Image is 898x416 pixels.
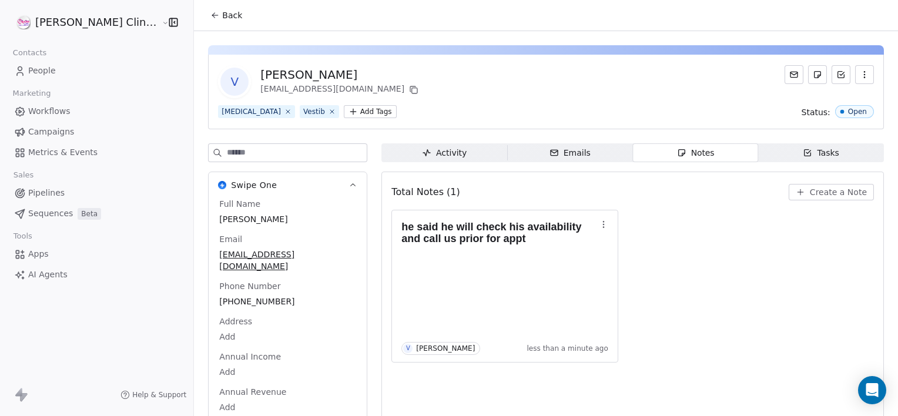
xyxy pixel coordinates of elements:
div: Activity [422,147,467,159]
span: People [28,65,56,77]
div: [PERSON_NAME] [416,344,475,353]
h1: he said he will check his availability and call us prior for appt [401,221,597,244]
a: Help & Support [120,390,186,400]
span: Status: [802,106,830,118]
span: Email [217,233,244,245]
span: Help & Support [132,390,186,400]
span: Pipelines [28,187,65,199]
span: AI Agents [28,269,68,281]
span: Add [219,401,356,413]
div: Open Intercom Messenger [858,376,886,404]
span: Marketing [8,85,56,102]
div: Open [848,108,867,116]
a: People [9,61,184,80]
button: Back [203,5,249,26]
div: [PERSON_NAME] [260,66,421,83]
a: Pipelines [9,183,184,203]
div: V [406,344,410,353]
a: AI Agents [9,265,184,284]
div: [EMAIL_ADDRESS][DOMAIN_NAME] [260,83,421,97]
div: [MEDICAL_DATA] [222,106,281,117]
button: Create a Note [789,184,874,200]
span: Metrics & Events [28,146,98,159]
button: Add Tags [344,105,397,118]
a: Metrics & Events [9,143,184,162]
span: Annual Income [217,351,283,363]
span: Phone Number [217,280,283,292]
img: RASYA-Clinic%20Circle%20icon%20Transparent.png [16,15,31,29]
span: Back [222,9,242,21]
span: Address [217,316,254,327]
span: [PHONE_NUMBER] [219,296,356,307]
a: Apps [9,244,184,264]
span: Sequences [28,207,73,220]
span: Contacts [8,44,52,62]
span: Total Notes (1) [391,185,460,199]
button: [PERSON_NAME] Clinic External [14,12,153,32]
span: Campaigns [28,126,74,138]
a: Workflows [9,102,184,121]
span: Apps [28,248,49,260]
span: Beta [78,208,101,220]
span: [EMAIL_ADDRESS][DOMAIN_NAME] [219,249,356,272]
div: Emails [549,147,591,159]
span: Full Name [217,198,263,210]
span: less than a minute ago [527,344,608,353]
span: [PERSON_NAME] [219,213,356,225]
span: Create a Note [810,186,867,198]
span: Workflows [28,105,71,118]
span: Swipe One [231,179,277,191]
a: Campaigns [9,122,184,142]
img: Swipe One [218,181,226,189]
a: SequencesBeta [9,204,184,223]
span: Sales [8,166,39,184]
span: Add [219,366,356,378]
span: [PERSON_NAME] Clinic External [35,15,159,30]
div: Tasks [803,147,839,159]
div: Vestib [303,106,325,117]
span: Annual Revenue [217,386,289,398]
button: Swipe OneSwipe One [209,172,367,198]
span: Add [219,331,356,343]
span: Tools [8,227,37,245]
span: V [220,68,249,96]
